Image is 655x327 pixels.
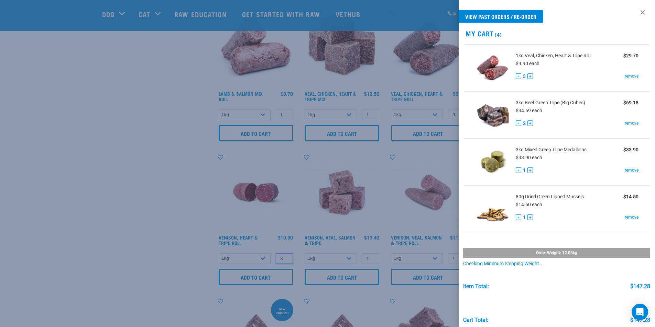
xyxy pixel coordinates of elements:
[459,10,543,23] a: View past orders / re-order
[623,194,638,199] strong: $14.50
[632,304,648,320] div: Open Intercom Messenger
[463,283,489,290] div: Item Total:
[516,108,542,113] span: $34.59 each
[527,167,533,173] button: +
[630,317,650,323] div: $147.28
[623,53,638,58] strong: $29.70
[527,120,533,126] button: +
[625,167,638,173] a: remove
[523,73,526,80] span: 3
[516,61,539,66] span: $9.90 each
[516,202,542,207] span: $14.50 each
[516,120,521,126] button: -
[527,73,533,79] button: +
[516,193,584,200] span: 80g Dried Green Lipped Mussels
[516,99,585,106] span: 3kg Beef Green Tripe (Big Cubes)
[475,97,511,132] img: Beef Green Tripe (Big Cubes)
[527,214,533,220] button: +
[623,100,638,105] strong: $69.18
[523,214,526,221] span: 1
[516,52,591,59] span: 1kg Veal, Chicken, Heart & Tripe Roll
[625,120,638,126] a: remove
[516,167,521,173] button: -
[516,146,587,153] span: 3kg Mixed Green Tripe Medallions
[516,155,542,160] span: $33.90 each
[475,50,511,85] img: Veal, Chicken, Heart & Tripe Roll
[463,317,488,323] div: Cart total:
[516,214,521,220] button: -
[516,73,521,79] button: -
[463,248,650,258] div: Order weight: 12.08kg
[475,191,511,226] img: Dried Green Lipped Mussels
[623,147,638,152] strong: $33.90
[523,167,526,174] span: 1
[630,283,650,290] div: $147.28
[463,261,650,267] div: Checking minimum shipping weight…
[475,144,511,179] img: Mixed Green Tripe Medallions
[493,33,501,36] span: (4)
[625,214,638,220] a: remove
[523,120,526,127] span: 2
[625,73,638,79] a: remove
